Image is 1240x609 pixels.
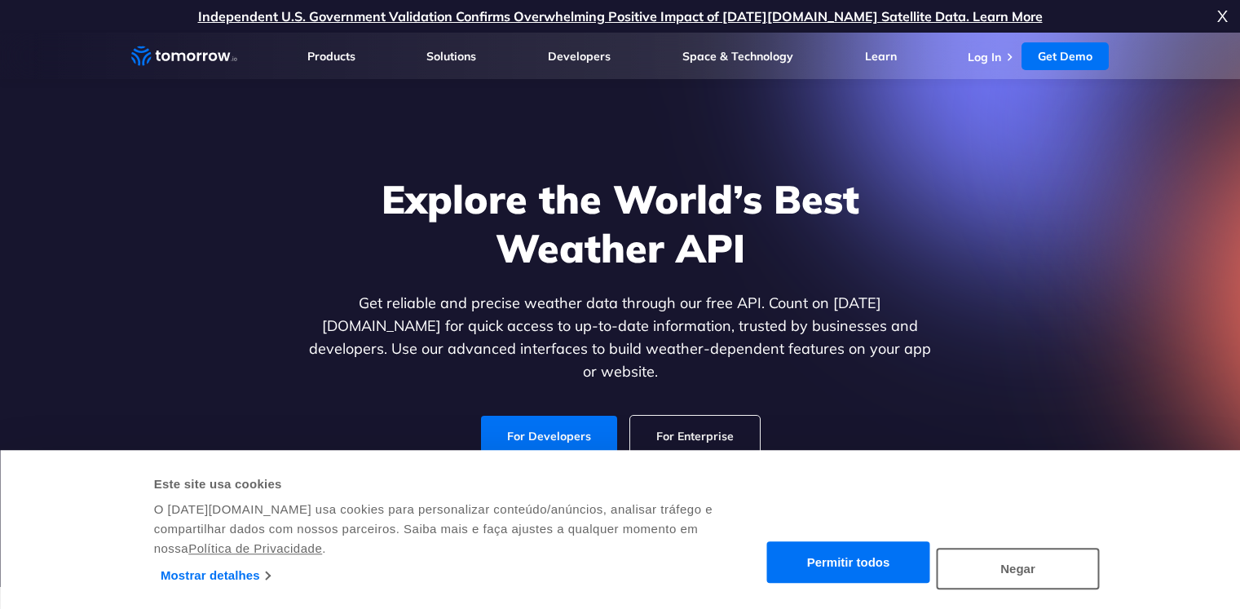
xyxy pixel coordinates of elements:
[154,502,713,555] font: O [DATE][DOMAIN_NAME] usa cookies para personalizar conteúdo/anúncios, analisar tráfego e compart...
[968,50,1001,64] a: Log In
[306,174,935,272] h1: Explore the World’s Best Weather API
[306,292,935,383] p: Get reliable and precise weather data through our free API. Count on [DATE][DOMAIN_NAME] for quic...
[481,416,617,457] a: For Developers
[865,49,897,64] a: Learn
[154,477,282,491] font: Este site usa cookies
[426,49,476,64] a: Solutions
[161,568,260,582] font: Mostrar detalhes
[548,49,611,64] a: Developers
[131,44,237,68] a: Home link
[630,416,760,457] a: For Enterprise
[307,49,355,64] a: Products
[188,541,322,555] a: Política de Privacidade
[1022,42,1109,70] a: Get Demo
[767,542,930,584] button: Permitir todos
[937,548,1100,589] button: Negar
[807,556,890,570] font: Permitir todos
[322,541,326,555] font: .
[682,49,793,64] a: Space & Technology
[1000,562,1035,576] font: Negar
[161,563,270,588] a: Mostrar detalhes
[198,8,1043,24] a: Independent U.S. Government Validation Confirms Overwhelming Positive Impact of [DATE][DOMAIN_NAM...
